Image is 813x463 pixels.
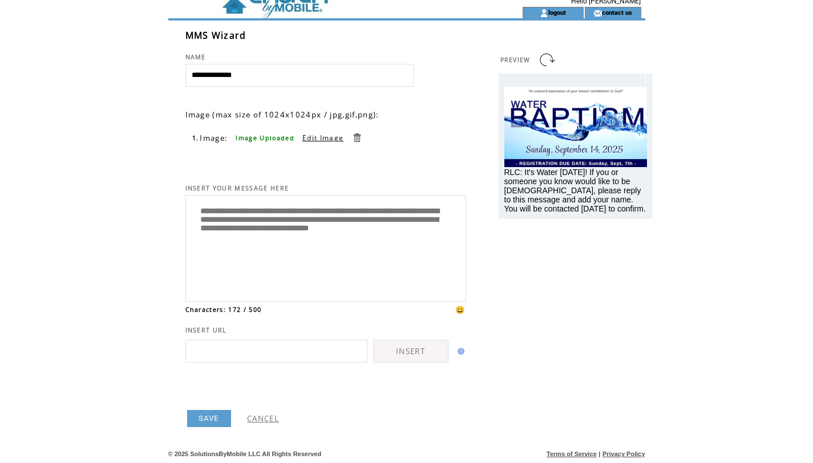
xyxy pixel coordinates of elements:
[500,56,531,64] span: PREVIEW
[598,450,600,457] span: |
[185,184,289,192] span: INSERT YOUR MESSAGE HERE
[602,450,645,457] a: Privacy Policy
[236,134,294,142] span: Image Uploaded
[454,348,464,355] img: help.gif
[540,9,548,18] img: account_icon.gif
[302,133,343,143] a: Edit Image
[187,410,231,427] a: SAVE
[185,53,206,61] span: NAME
[548,9,566,16] a: logout
[455,304,466,315] span: 😀
[351,132,362,143] a: Delete this item
[200,133,228,143] span: Image:
[192,134,199,142] span: 1.
[185,29,246,42] span: MMS Wizard
[593,9,602,18] img: contact_us_icon.gif
[168,450,322,457] span: © 2025 SolutionsByMobile LLC All Rights Reserved
[185,306,262,314] span: Characters: 172 / 500
[602,9,632,16] a: contact us
[185,326,227,334] span: INSERT URL
[373,340,448,363] a: INSERT
[547,450,597,457] a: Terms of Service
[504,168,646,213] span: RLC: It's Water [DATE]! If you or someone you know would like to be [DEMOGRAPHIC_DATA], please re...
[185,109,379,120] span: Image (max size of 1024x1024px / jpg,gif,png):
[247,413,279,424] a: CANCEL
